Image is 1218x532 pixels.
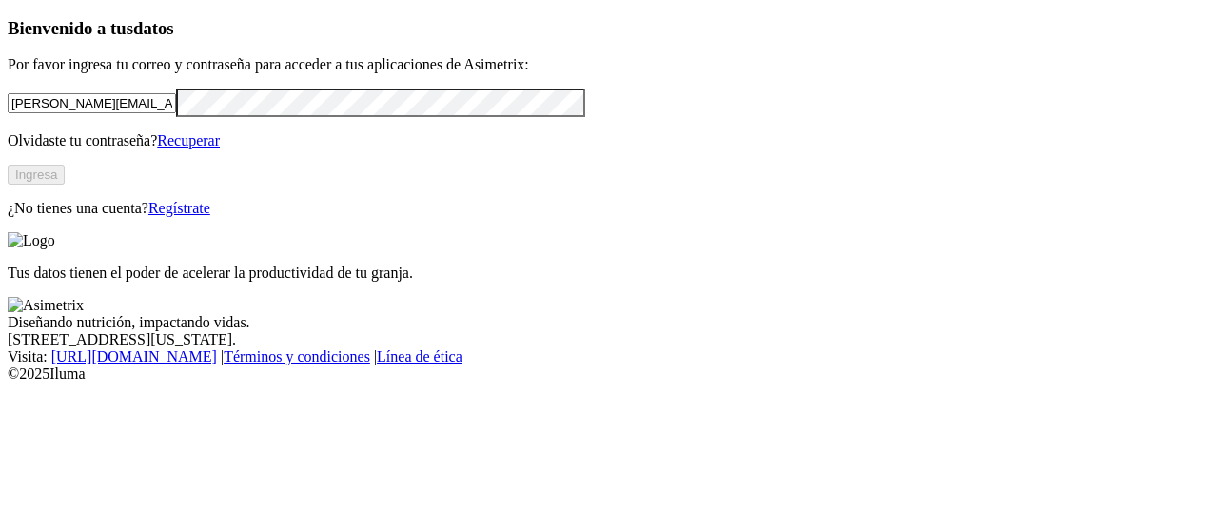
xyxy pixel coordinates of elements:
h3: Bienvenido a tus [8,18,1210,39]
a: Términos y condiciones [224,348,370,365]
div: © 2025 Iluma [8,365,1210,383]
button: Ingresa [8,165,65,185]
div: Diseñando nutrición, impactando vidas. [8,314,1210,331]
div: [STREET_ADDRESS][US_STATE]. [8,331,1210,348]
a: [URL][DOMAIN_NAME] [51,348,217,365]
p: Tus datos tienen el poder de acelerar la productividad de tu granja. [8,265,1210,282]
span: datos [133,18,174,38]
p: ¿No tienes una cuenta? [8,200,1210,217]
p: Por favor ingresa tu correo y contraseña para acceder a tus aplicaciones de Asimetrix: [8,56,1210,73]
input: Tu correo [8,93,176,113]
a: Línea de ética [377,348,462,365]
div: Visita : | | [8,348,1210,365]
a: Recuperar [157,132,220,148]
img: Asimetrix [8,297,84,314]
a: Regístrate [148,200,210,216]
img: Logo [8,232,55,249]
p: Olvidaste tu contraseña? [8,132,1210,149]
